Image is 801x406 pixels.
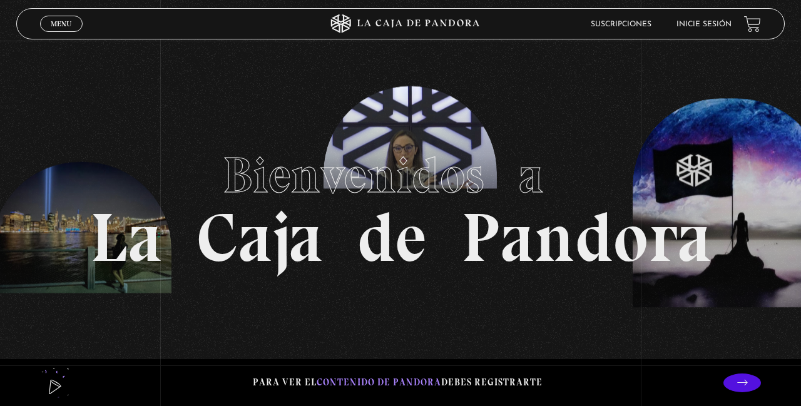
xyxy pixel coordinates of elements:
p: Para ver el debes registrarte [253,374,543,391]
span: Cerrar [47,31,76,39]
span: Bienvenidos a [223,145,578,205]
a: Suscripciones [591,21,651,28]
h1: La Caja de Pandora [90,134,712,272]
a: Inicie sesión [676,21,732,28]
span: Menu [51,20,71,28]
a: View your shopping cart [744,15,761,32]
span: contenido de Pandora [317,377,441,388]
